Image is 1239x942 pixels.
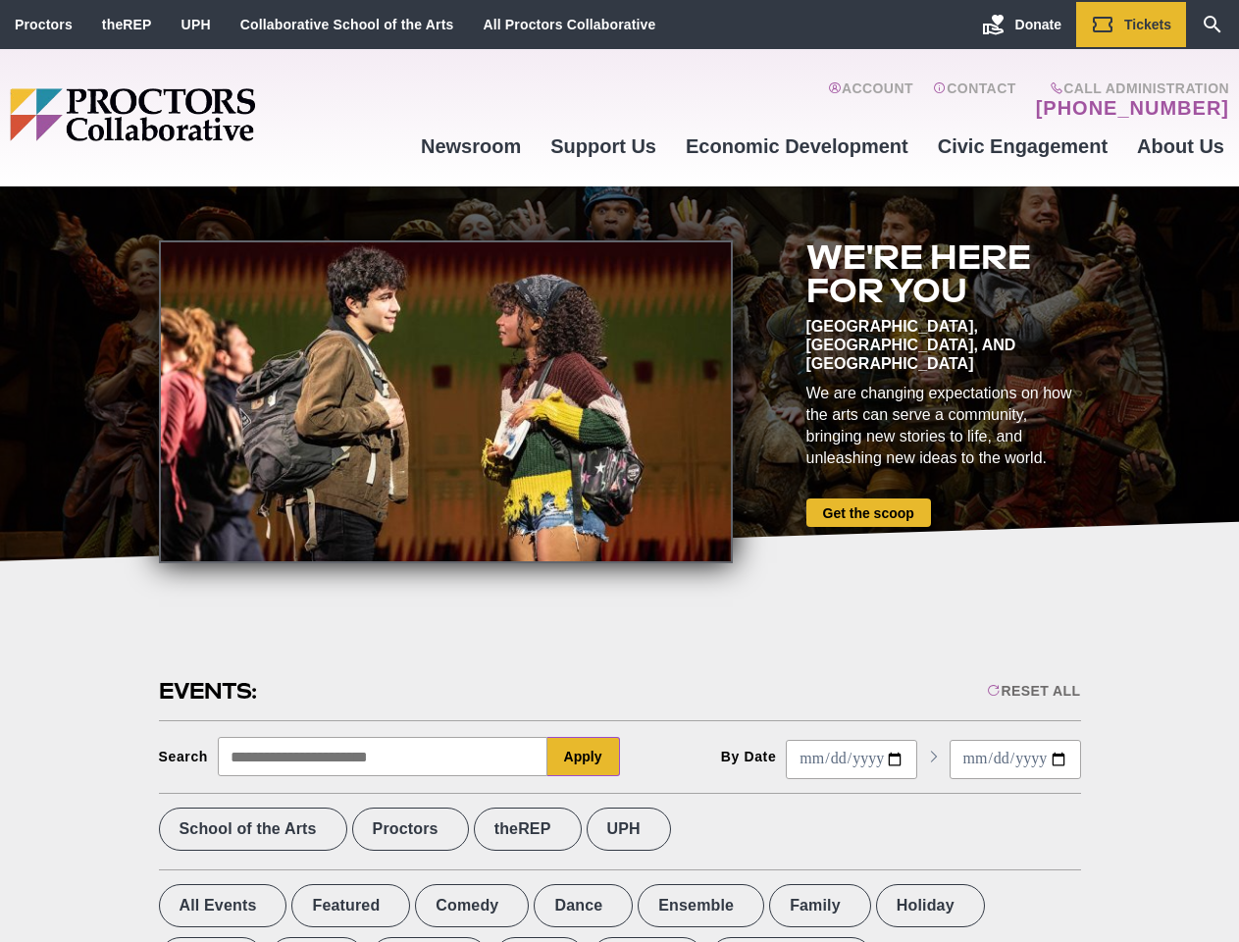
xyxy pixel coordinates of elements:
a: About Us [1122,120,1239,173]
span: Donate [1015,17,1061,32]
a: Contact [933,80,1016,120]
a: Get the scoop [806,498,931,527]
label: UPH [587,808,671,851]
a: All Proctors Collaborative [483,17,655,32]
a: Civic Engagement [923,120,1122,173]
div: Search [159,749,209,764]
a: Tickets [1076,2,1186,47]
a: Support Us [536,120,671,173]
span: Call Administration [1030,80,1229,96]
label: Dance [534,884,633,927]
label: Family [769,884,871,927]
div: Reset All [987,683,1080,699]
a: Newsroom [406,120,536,173]
a: Collaborative School of the Arts [240,17,454,32]
h2: We're here for you [806,240,1081,307]
img: Proctors logo [10,88,406,141]
span: Tickets [1124,17,1171,32]
div: We are changing expectations on how the arts can serve a community, bringing new stories to life,... [806,383,1081,469]
a: [PHONE_NUMBER] [1036,96,1229,120]
label: Ensemble [638,884,764,927]
a: Economic Development [671,120,923,173]
label: Holiday [876,884,985,927]
a: UPH [181,17,211,32]
label: Comedy [415,884,529,927]
button: Apply [547,737,620,776]
h2: Events: [159,676,260,706]
label: School of the Arts [159,808,347,851]
label: Featured [291,884,410,927]
label: theREP [474,808,582,851]
a: Proctors [15,17,73,32]
label: Proctors [352,808,469,851]
div: [GEOGRAPHIC_DATA], [GEOGRAPHIC_DATA], and [GEOGRAPHIC_DATA] [806,317,1081,373]
a: theREP [102,17,152,32]
a: Search [1186,2,1239,47]
a: Account [828,80,913,120]
label: All Events [159,884,287,927]
a: Donate [967,2,1076,47]
div: By Date [721,749,777,764]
